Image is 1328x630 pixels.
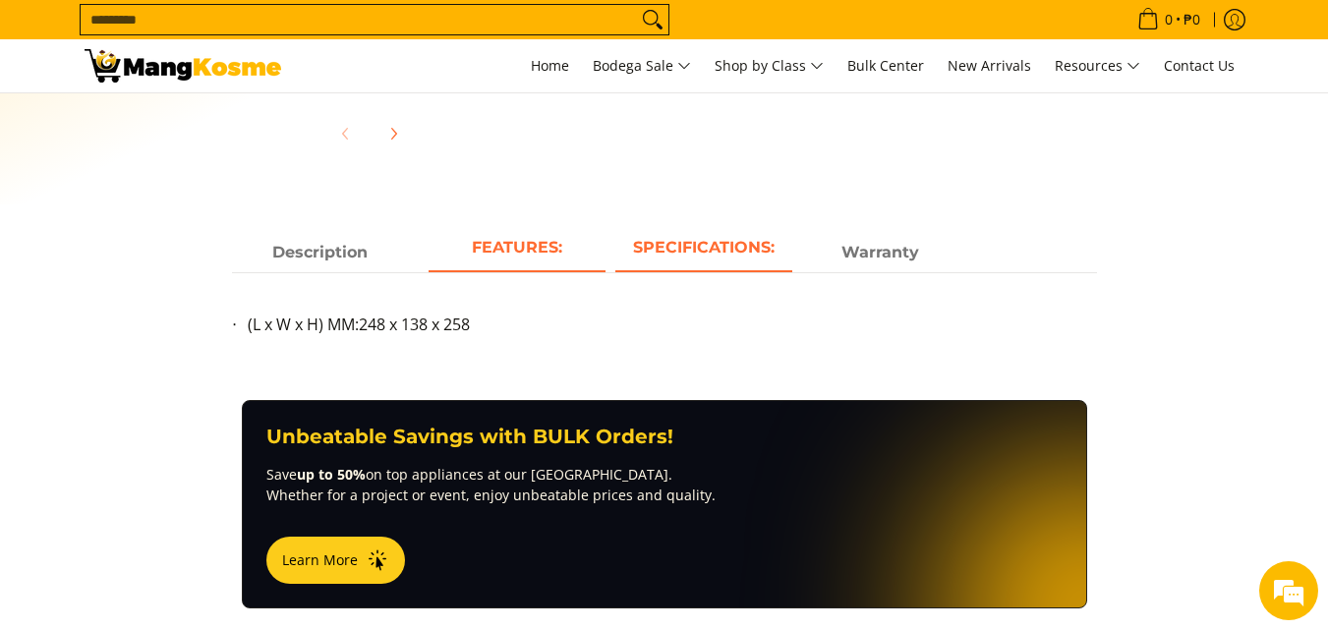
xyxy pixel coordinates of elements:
[1181,13,1203,27] span: ₱0
[847,56,924,75] span: Bulk Center
[429,235,606,272] a: Description 1
[938,39,1041,92] a: New Arrivals
[521,39,579,92] a: Home
[85,49,281,83] img: Condura 3-in-1 Hand Blender - Pamasko Sale l Mang Kosme
[1154,39,1244,92] a: Contact Us
[266,464,1063,505] p: Save on top appliances at our [GEOGRAPHIC_DATA]. Whether for a project or event, enjoy unbeatable...
[266,425,1063,449] h3: Unbeatable Savings with BULK Orders!
[948,56,1031,75] span: New Arrivals
[531,56,569,75] span: Home
[1131,9,1206,30] span: •
[1164,56,1235,75] span: Contact Us
[837,39,934,92] a: Bulk Center
[1055,54,1140,79] span: Resources
[297,465,366,484] strong: up to 50%
[301,39,1244,92] nav: Main Menu
[792,235,969,272] a: Description 3
[248,313,1097,345] li: (L x W x H) MM:
[372,112,415,155] button: Next
[615,235,792,272] a: Description 2
[705,39,834,92] a: Shop by Class
[615,235,792,270] span: SPECIFICATIONS:
[715,54,824,79] span: Shop by Class
[1045,39,1150,92] a: Resources
[637,5,668,34] button: Search
[1162,13,1176,27] span: 0
[232,235,409,270] span: Description
[232,235,409,272] a: Description
[359,314,470,335] span: 248 x 138 x 258
[792,235,969,270] span: Warranty
[593,54,691,79] span: Bodega Sale
[429,235,606,270] span: FEATURES:
[266,537,405,584] button: Learn More
[583,39,701,92] a: Bodega Sale
[242,400,1087,608] a: Unbeatable Savings with BULK Orders! Saveup to 50%on top appliances at our [GEOGRAPHIC_DATA]. Whe...
[232,272,1097,361] div: Description 2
